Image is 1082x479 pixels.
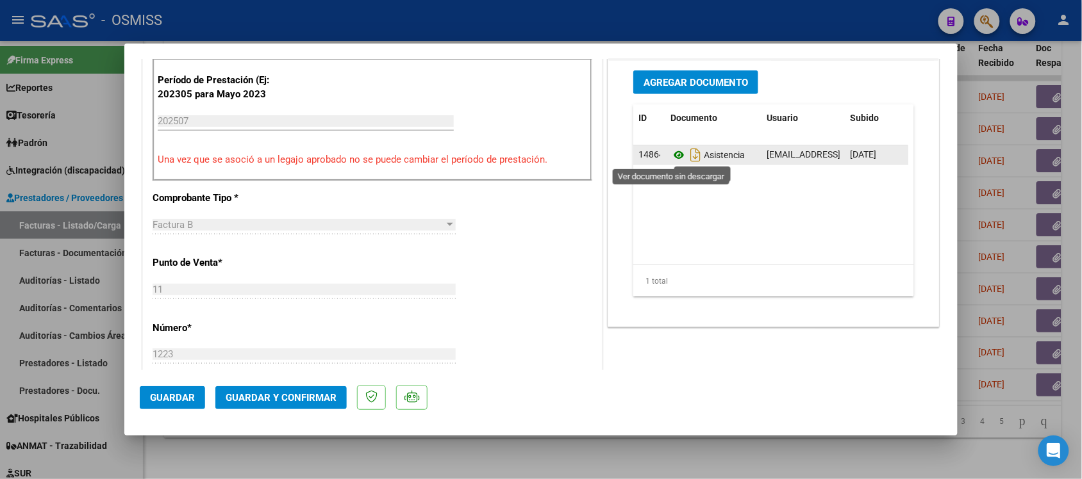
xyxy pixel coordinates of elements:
span: Subido [850,113,879,123]
p: Período de Prestación (Ej: 202305 para Mayo 2023 [158,73,287,102]
div: DOCUMENTACIÓN RESPALDATORIA [608,61,939,327]
button: Guardar [140,386,205,409]
span: Guardar y Confirmar [226,392,337,403]
datatable-header-cell: Usuario [762,104,845,132]
span: Agregar Documento [644,77,748,88]
span: Asistencia [670,150,745,160]
p: Una vez que se asoció a un legajo aprobado no se puede cambiar el período de prestación. [158,152,587,167]
datatable-header-cell: ID [633,104,665,132]
datatable-header-cell: Documento [665,104,762,132]
span: Guardar [150,392,195,403]
span: ID [638,113,647,123]
div: Open Intercom Messenger [1038,435,1069,466]
button: Guardar y Confirmar [215,386,347,409]
p: Número [153,321,285,336]
i: Descargar documento [687,145,704,165]
span: Factura B [153,219,193,231]
datatable-header-cell: Subido [845,104,909,132]
span: [EMAIL_ADDRESS][DOMAIN_NAME] - [PERSON_NAME] [767,149,984,159]
div: 1 total [633,265,914,297]
p: Comprobante Tipo * [153,191,285,206]
span: 148640 [638,149,669,159]
button: Agregar Documento [633,70,758,94]
span: Documento [670,113,717,123]
span: [DATE] [850,149,876,159]
p: Punto de Venta [153,256,285,270]
span: Usuario [767,113,798,123]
